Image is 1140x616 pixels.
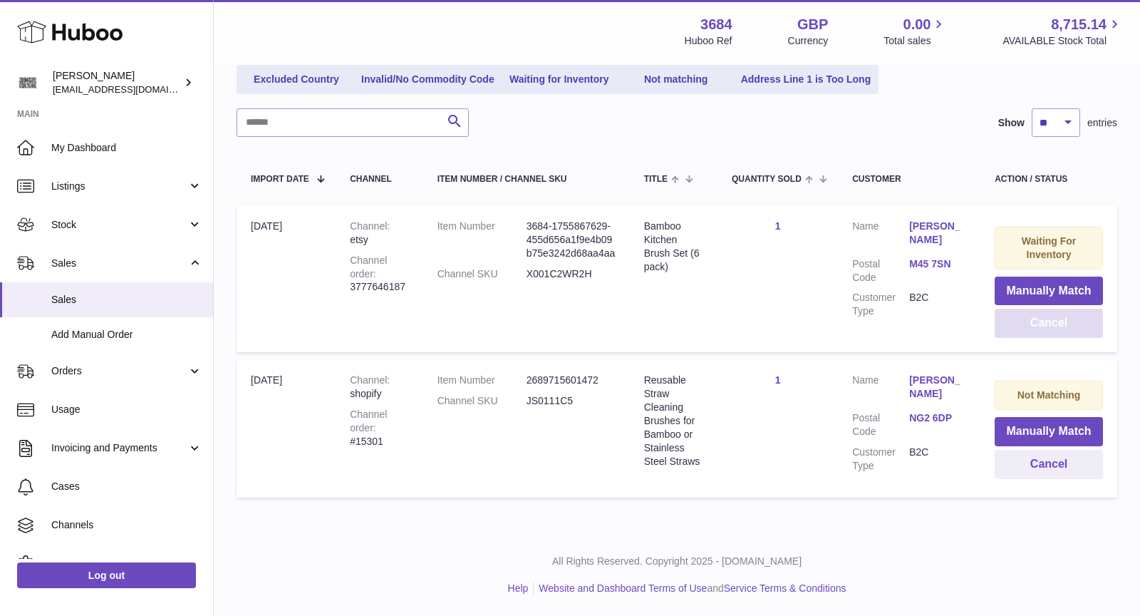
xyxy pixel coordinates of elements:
[852,175,966,184] div: Customer
[53,69,181,96] div: [PERSON_NAME]
[539,582,707,594] a: Website and Dashboard Terms of Use
[534,582,846,595] li: and
[619,68,733,91] a: Not matching
[437,394,527,408] dt: Channel SKU
[51,403,202,416] span: Usage
[775,220,781,232] a: 1
[51,480,202,493] span: Cases
[852,257,909,284] dt: Postal Code
[644,220,703,274] div: Bamboo Kitchen Brush Set (6 pack)
[437,267,527,281] dt: Channel SKU
[51,364,187,378] span: Orders
[909,374,966,401] a: [PERSON_NAME]
[350,255,387,279] strong: Channel order
[852,291,909,318] dt: Customer Type
[995,175,1103,184] div: Action / Status
[1017,389,1081,401] strong: Not Matching
[527,374,616,387] dd: 2689715601472
[998,116,1025,130] label: Show
[437,374,527,387] dt: Item Number
[350,374,390,386] strong: Channel
[995,309,1103,338] button: Cancel
[724,582,846,594] a: Service Terms & Conditions
[53,83,209,95] span: [EMAIL_ADDRESS][DOMAIN_NAME]
[437,175,616,184] div: Item Number / Channel SKU
[644,374,703,468] div: Reusable Straw Cleaning Brushes for Bamboo or Stainless Steel Straws
[1002,15,1123,48] a: 8,715.14 AVAILABLE Stock Total
[909,411,966,425] a: NG2 6DP
[775,374,781,386] a: 1
[51,557,202,570] span: Settings
[883,34,947,48] span: Total sales
[852,411,909,438] dt: Postal Code
[852,374,909,404] dt: Name
[350,374,409,401] div: shopify
[51,441,187,455] span: Invoicing and Payments
[736,68,876,91] a: Address Line 1 is Too Long
[909,257,966,271] a: M45 7SN
[350,220,409,247] div: etsy
[51,257,187,270] span: Sales
[1051,15,1107,34] span: 8,715.14
[350,408,409,448] div: #15301
[350,220,390,232] strong: Channel
[700,15,732,34] strong: 3684
[797,15,828,34] strong: GBP
[237,205,336,352] td: [DATE]
[502,68,616,91] a: Waiting for Inventory
[508,582,529,594] a: Help
[17,72,38,93] img: theinternationalventure@gmail.com
[1002,34,1123,48] span: AVAILABLE Stock Total
[350,175,409,184] div: Channel
[1022,235,1076,260] strong: Waiting For Inventory
[225,555,1129,568] p: All Rights Reserved. Copyright 2025 - [DOMAIN_NAME]
[350,254,409,294] div: 3777646187
[51,180,187,193] span: Listings
[437,220,527,260] dt: Item Number
[51,141,202,155] span: My Dashboard
[350,409,387,433] strong: Channel order
[903,15,931,34] span: 0.00
[527,220,616,260] dd: 3684-1755867629-455d656a1f9e4b09b75e3242d68aa4aa
[17,563,196,588] a: Log out
[852,446,909,473] dt: Customer Type
[51,293,202,307] span: Sales
[51,218,187,232] span: Stock
[995,417,1103,446] button: Manually Match
[51,328,202,342] span: Add Manual Order
[852,220,909,250] dt: Name
[1087,116,1117,130] span: entries
[909,446,966,473] dd: B2C
[685,34,732,48] div: Huboo Ref
[51,518,202,532] span: Channels
[251,175,309,184] span: Import date
[788,34,829,48] div: Currency
[237,359,336,497] td: [DATE]
[527,394,616,408] dd: JS0111C5
[995,277,1103,306] button: Manually Match
[909,220,966,247] a: [PERSON_NAME]
[356,68,499,91] a: Invalid/No Commodity Code
[732,175,802,184] span: Quantity Sold
[909,291,966,318] dd: B2C
[644,175,668,184] span: Title
[239,68,353,91] a: Excluded Country
[995,450,1103,479] button: Cancel
[527,267,616,281] dd: X001C2WR2H
[883,15,947,48] a: 0.00 Total sales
